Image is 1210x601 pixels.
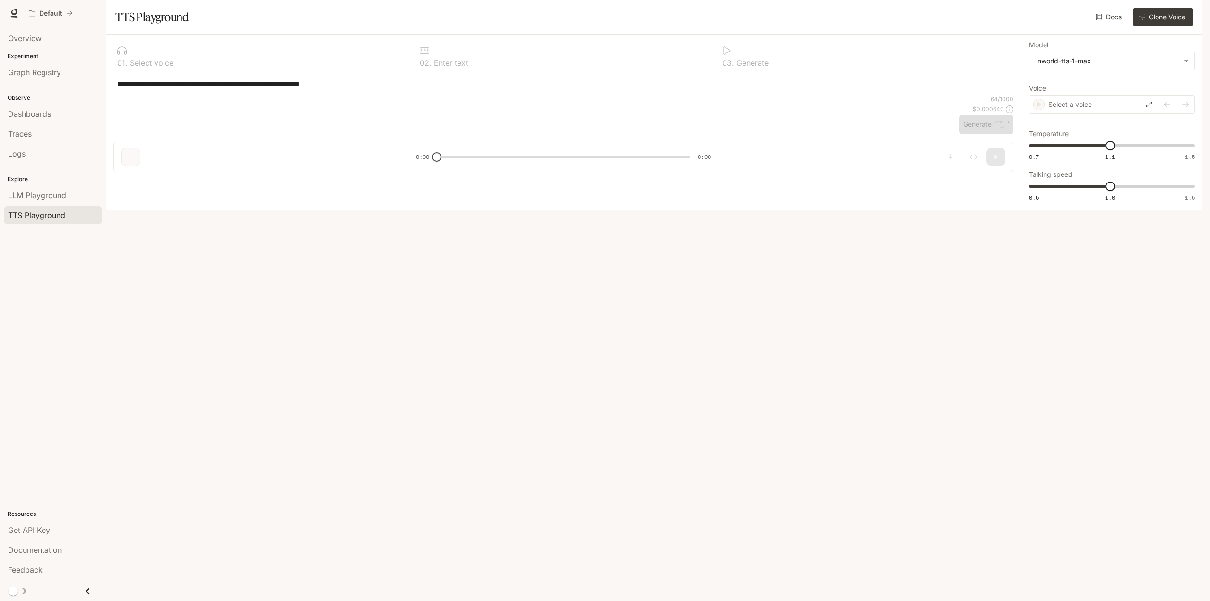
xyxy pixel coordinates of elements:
[39,9,62,17] p: Default
[1029,42,1048,48] p: Model
[420,59,432,67] p: 0 2 .
[1029,131,1069,137] p: Temperature
[1036,56,1179,66] div: inworld-tts-1-max
[1029,171,1072,178] p: Talking speed
[1105,193,1115,201] span: 1.0
[722,59,734,67] p: 0 3 .
[115,8,189,26] h1: TTS Playground
[1133,8,1193,26] button: Clone Voice
[1105,153,1115,161] span: 1.1
[973,105,1004,113] p: $ 0.000640
[1029,193,1039,201] span: 0.5
[991,95,1013,103] p: 64 / 1000
[1094,8,1125,26] a: Docs
[1029,52,1194,70] div: inworld-tts-1-max
[1185,153,1195,161] span: 1.5
[1048,100,1092,109] p: Select a voice
[1185,193,1195,201] span: 1.5
[117,59,128,67] p: 0 1 .
[734,59,769,67] p: Generate
[128,59,173,67] p: Select voice
[1029,85,1046,92] p: Voice
[25,4,77,23] button: All workspaces
[1029,153,1039,161] span: 0.7
[432,59,468,67] p: Enter text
